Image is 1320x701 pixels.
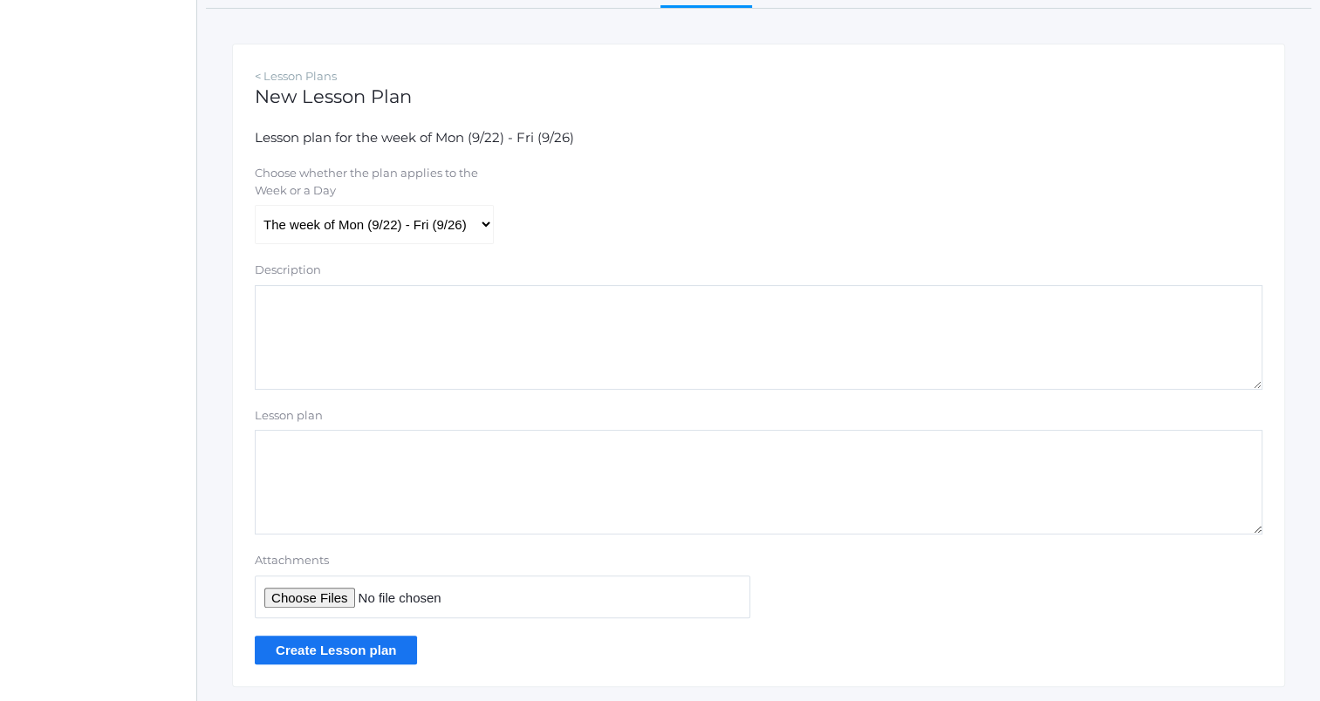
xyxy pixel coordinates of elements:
[255,86,1262,106] h1: New Lesson Plan
[255,407,323,425] label: Lesson plan
[255,165,492,199] label: Choose whether the plan applies to the Week or a Day
[255,129,574,146] span: Lesson plan for the week of Mon (9/22) - Fri (9/26)
[255,552,750,569] label: Attachments
[255,636,417,664] input: Create Lesson plan
[255,262,321,279] label: Description
[255,69,337,83] a: < Lesson Plans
